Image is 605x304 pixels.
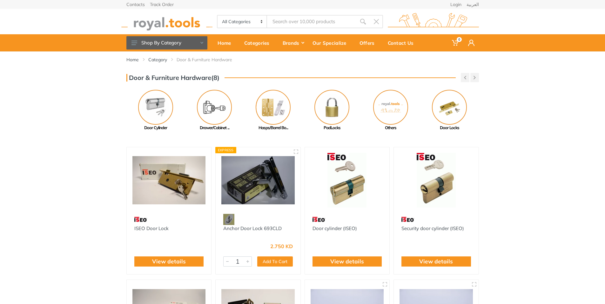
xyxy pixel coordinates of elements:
a: 0 [447,34,464,51]
div: Contact Us [383,36,422,50]
img: Royal Tools - Anchor Door Lock 693CLD [221,153,295,208]
img: royal.tools Logo [388,13,479,30]
a: Home [126,56,139,63]
a: Track Order [150,2,174,7]
a: Hasps/Barrel Bo... [244,90,303,131]
img: Royal - Drawer/Cabinet Locks [197,90,232,125]
img: Royal Tools - ISEO Door Lock [132,153,206,208]
img: Royal Tools - Door cylinder (ISEO) [311,153,384,208]
a: View details [152,257,186,266]
img: Royal - Door Cylinder [138,90,173,125]
a: Security door cylinder (ISEO) [401,225,464,231]
img: Royal - Door Locks [432,90,467,125]
div: Door Cylinder [126,125,185,131]
img: No Image [373,90,408,125]
a: Others [361,90,420,131]
div: Offers [355,36,383,50]
div: 2.750 KD [270,244,293,249]
div: PadLocks [303,125,361,131]
a: Our Specialize [308,34,355,51]
li: Door & Furniture Hardware [177,56,242,63]
img: Royal Tools - Security door cylinder (ISEO) [400,153,473,208]
img: 6.webp [134,214,147,225]
img: 6.webp [313,214,325,225]
a: Login [450,2,461,7]
img: Royal - PadLocks [314,90,349,125]
img: royal.tools Logo [121,13,212,30]
div: Categories [240,36,278,50]
a: Drawer/Cabinet ... [185,90,244,131]
a: Home [213,34,240,51]
a: View details [330,257,364,266]
a: Categories [240,34,278,51]
a: ISEO Door Lock [134,225,169,231]
div: Drawer/Cabinet ... [185,125,244,131]
a: PadLocks [303,90,361,131]
nav: breadcrumb [126,56,479,63]
a: Contact Us [383,34,422,51]
div: Hasps/Barrel Bo... [244,125,303,131]
div: Our Specialize [308,36,355,50]
div: Door Locks [420,125,479,131]
a: العربية [467,2,479,7]
select: Category [218,16,267,28]
img: 19.webp [223,214,234,225]
a: Category [148,56,167,63]
div: Brands [278,36,308,50]
div: Others [361,125,420,131]
img: Royal - Hasps/Barrel Bolts [256,90,291,125]
a: View details [419,257,453,266]
div: Home [213,36,240,50]
a: Anchor Door Lock 693CLD [223,225,282,231]
a: Door cylinder (ISEO) [313,225,357,231]
a: Door Locks [420,90,479,131]
a: Contacts [126,2,145,7]
span: 0 [457,37,462,42]
img: 6.webp [401,214,414,225]
input: Site search [267,15,356,28]
button: Shop By Category [126,36,207,50]
a: Offers [355,34,383,51]
a: Door Cylinder [126,90,185,131]
h3: Door & Furniture Hardware(8) [126,74,219,82]
div: Express [215,147,236,153]
button: Add To Cart [257,256,293,267]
